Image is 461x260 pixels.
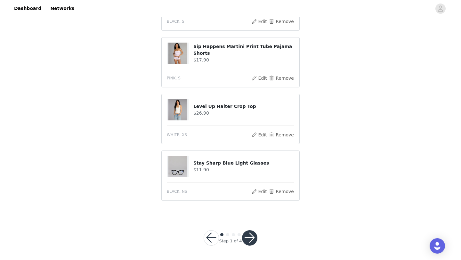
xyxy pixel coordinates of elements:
[193,57,294,63] h4: $17.90
[269,131,294,139] button: Remove
[269,74,294,82] button: Remove
[193,43,294,57] h4: Sip Happens Martini Print Tube Pajama Shorts
[167,19,184,24] span: BLACK, S
[251,18,267,25] button: Edit
[168,43,187,64] img: Sip Happens Martini Print Tube Pajama Shorts
[269,18,294,25] button: Remove
[193,160,294,167] h4: Stay Sharp Blue Light Glasses
[251,131,267,139] button: Edit
[167,189,187,194] span: BLACK, NS
[251,188,267,195] button: Edit
[193,167,294,173] h4: $11.90
[46,1,78,16] a: Networks
[167,132,187,138] span: WHITE, XS
[269,188,294,195] button: Remove
[168,156,187,177] img: Stay Sharp Blue Light Glasses
[193,110,294,117] h4: $26.90
[167,75,181,81] span: PINK, S
[193,103,294,110] h4: Level Up Halter Crop Top
[10,1,45,16] a: Dashboard
[251,74,267,82] button: Edit
[219,238,242,244] div: Step 1 of 4
[430,238,445,254] div: Open Intercom Messenger
[437,4,443,14] div: avatar
[168,99,187,120] img: Level Up Halter Crop Top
